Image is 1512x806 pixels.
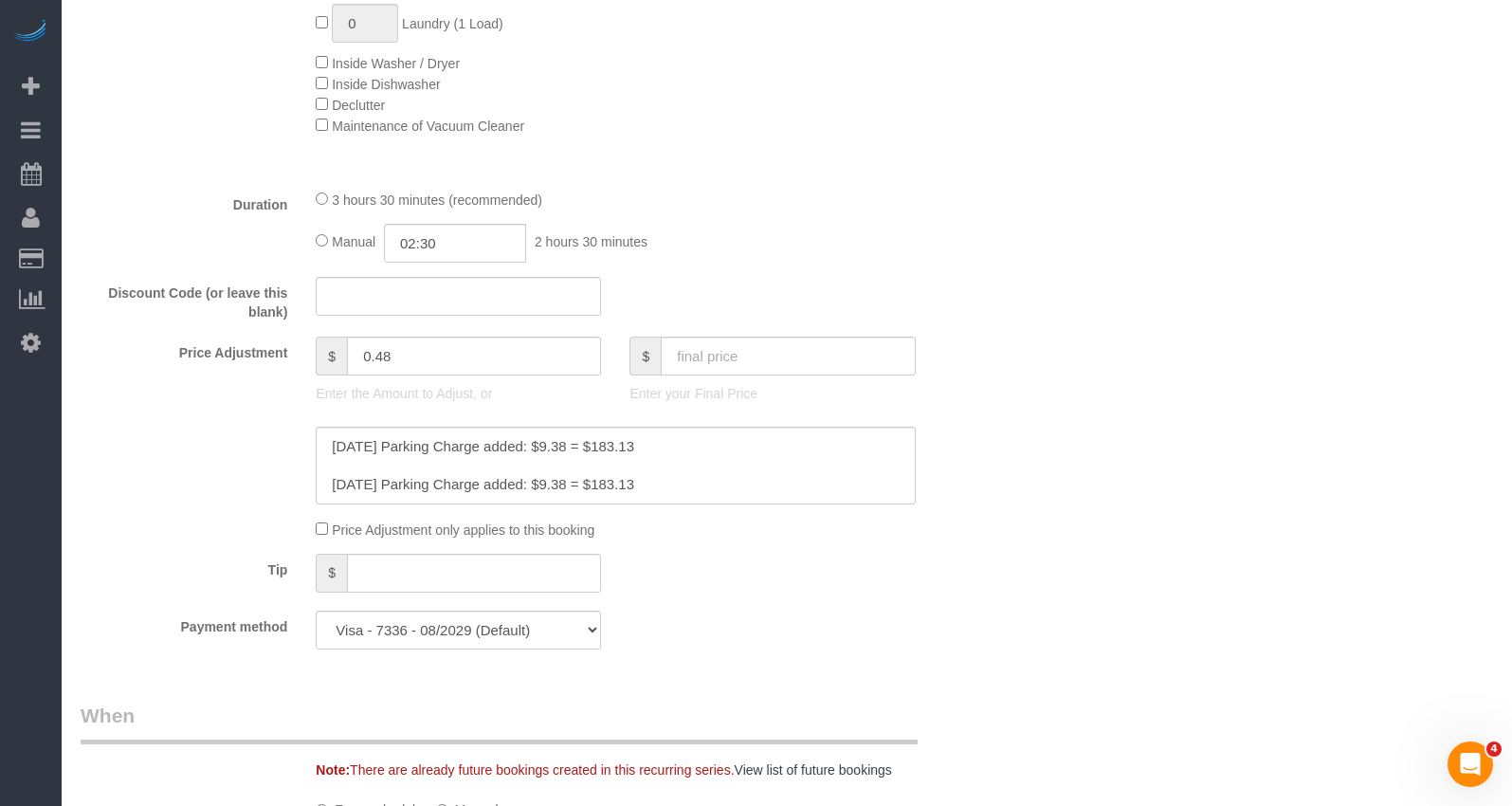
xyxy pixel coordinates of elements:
[301,760,1008,779] div: There are already future bookings created in this recurring series.
[11,19,49,46] img: Automaid Logo
[66,277,301,321] label: Discount Code (or leave this blank)
[81,702,918,744] legend: When
[66,189,301,214] label: Duration
[629,384,915,403] p: Enter your Final Price
[332,77,440,92] span: Inside Dishwasher
[316,384,601,403] p: Enter the Amount to Adjust, or
[661,337,915,376] input: final price
[316,337,347,376] span: $
[332,98,385,113] span: Declutter
[1448,742,1493,787] iframe: Intercom live chat
[402,16,503,31] span: Laundry (1 Load)
[1486,742,1502,757] span: 4
[66,554,301,579] label: Tip
[332,522,594,538] span: Price Adjustment only applies to this booking
[66,337,301,362] label: Price Adjustment
[629,337,661,376] span: $
[332,234,375,249] span: Manual
[66,611,301,636] label: Payment method
[535,234,647,249] span: 2 hours 30 minutes
[332,119,524,134] span: Maintenance of Vacuum Cleaner
[332,192,542,208] span: 3 hours 30 minutes (recommended)
[316,762,350,778] strong: Note:
[735,762,892,778] a: View list of future bookings
[316,554,347,593] span: $
[332,56,460,71] span: Inside Washer / Dryer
